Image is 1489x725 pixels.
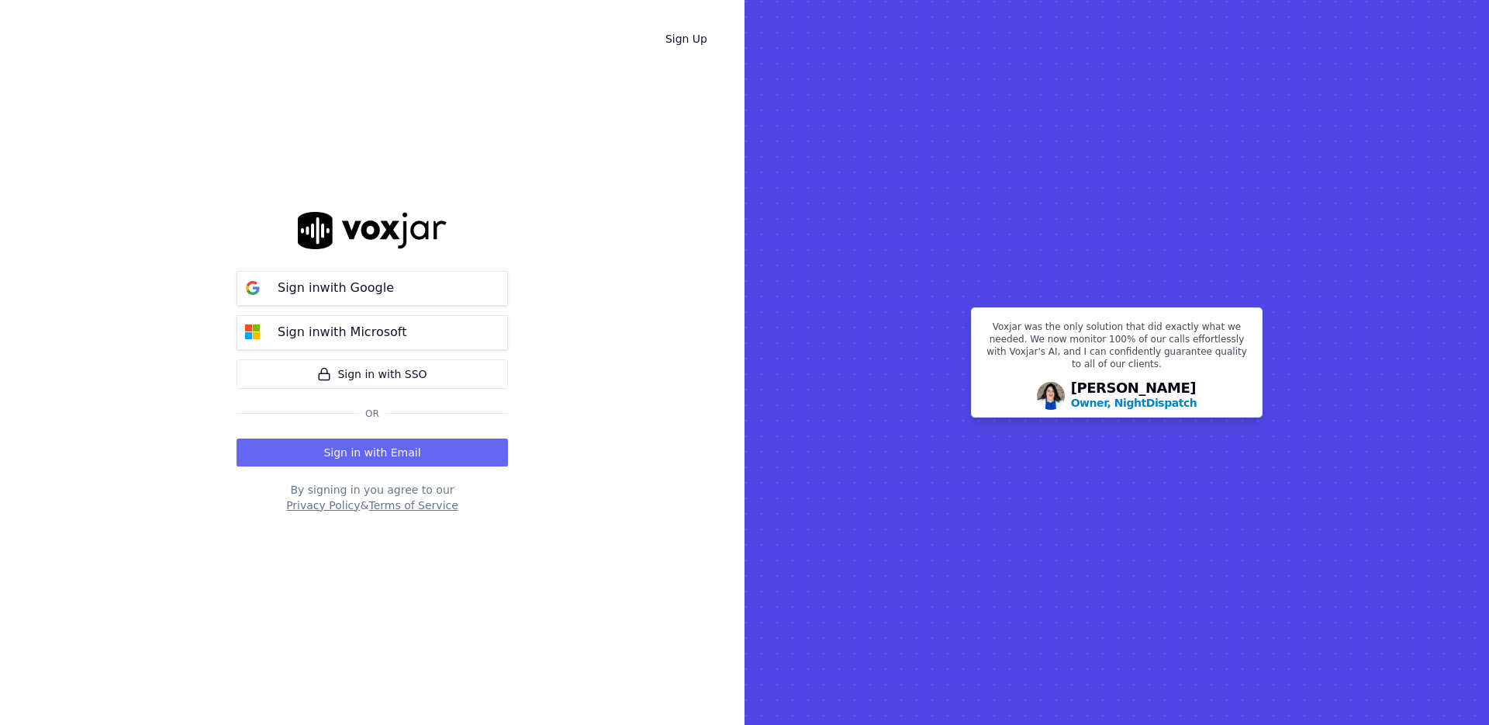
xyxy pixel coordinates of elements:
a: Sign Up [653,25,720,53]
p: Sign in with Google [278,279,394,297]
p: Owner, NightDispatch [1071,395,1197,411]
img: logo [298,212,447,248]
img: Avatar [1037,382,1065,410]
button: Privacy Policy [286,498,360,513]
p: Sign in with Microsoft [278,323,406,342]
div: [PERSON_NAME] [1071,381,1197,411]
p: Voxjar was the only solution that did exactly what we needed. We now monitor 100% of our calls ef... [981,321,1252,376]
button: Sign in with Email [237,439,508,467]
img: google Sign in button [237,272,268,304]
button: Sign inwith Google [237,271,508,306]
div: By signing in you agree to our & [237,482,508,513]
span: Or [359,408,385,420]
button: Terms of Service [368,498,458,513]
img: microsoft Sign in button [237,317,268,348]
button: Sign inwith Microsoft [237,315,508,350]
a: Sign in with SSO [237,359,508,389]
